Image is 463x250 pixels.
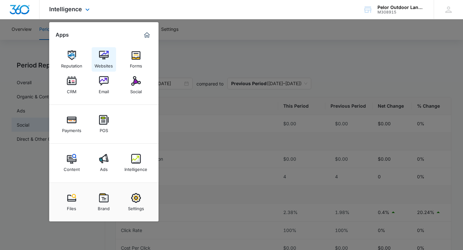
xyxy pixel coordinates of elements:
a: Reputation [59,47,84,72]
div: Ads [100,164,108,172]
div: CRM [67,86,77,94]
a: Websites [92,47,116,72]
div: Forms [130,60,142,68]
div: Email [99,86,109,94]
div: POS [100,125,108,133]
div: Brand [98,203,110,211]
div: Social [130,86,142,94]
a: Email [92,73,116,97]
div: Websites [95,60,113,68]
div: Content [64,164,80,172]
a: Intelligence [124,151,148,175]
div: Settings [128,203,144,211]
div: Files [67,203,76,211]
a: Ads [92,151,116,175]
a: Content [59,151,84,175]
div: Intelligence [124,164,147,172]
a: Payments [59,112,84,136]
a: POS [92,112,116,136]
a: Brand [92,190,116,214]
div: Reputation [61,60,82,68]
h2: Apps [56,32,69,38]
div: account name [377,5,424,10]
a: Settings [124,190,148,214]
div: account id [377,10,424,14]
a: Forms [124,47,148,72]
a: Social [124,73,148,97]
a: Marketing 360® Dashboard [142,30,152,40]
a: Files [59,190,84,214]
span: Intelligence [49,6,82,13]
div: Payments [62,125,81,133]
a: CRM [59,73,84,97]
